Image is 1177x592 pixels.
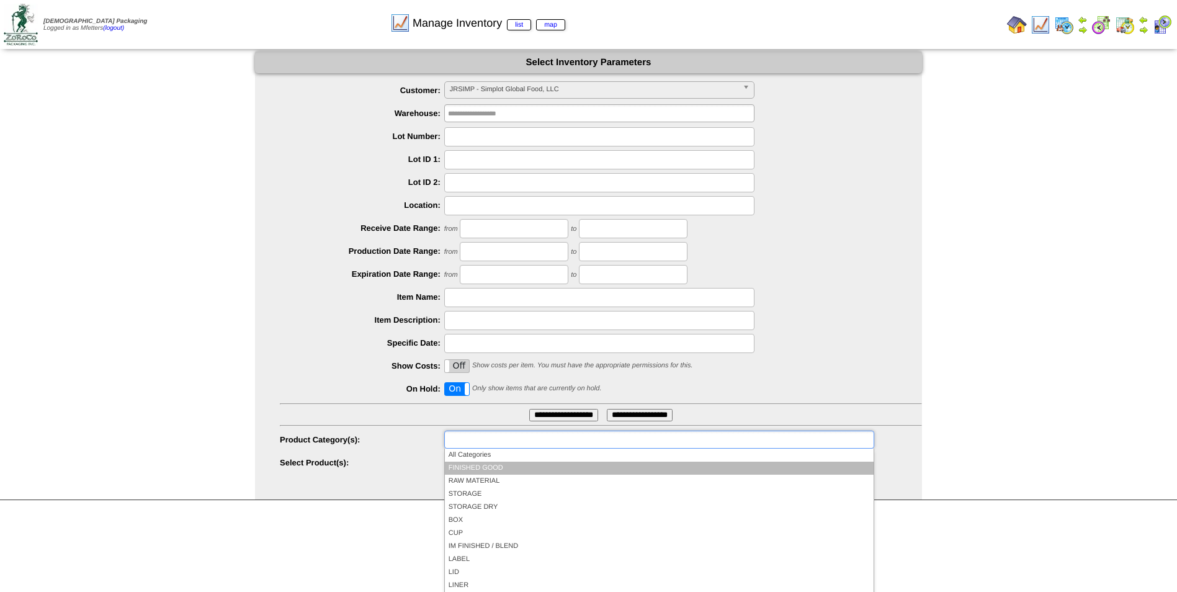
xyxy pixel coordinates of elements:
[413,17,565,30] span: Manage Inventory
[43,18,147,25] span: [DEMOGRAPHIC_DATA] Packaging
[445,527,874,540] li: CUP
[280,384,444,393] label: On Hold:
[445,475,874,488] li: RAW MATERIAL
[280,177,444,187] label: Lot ID 2:
[507,19,531,30] a: list
[445,449,874,462] li: All Categories
[445,579,874,592] li: LINER
[445,501,874,514] li: STORAGE DRY
[280,132,444,141] label: Lot Number:
[280,223,444,233] label: Receive Date Range:
[1115,15,1135,35] img: calendarinout.gif
[4,4,38,45] img: zoroco-logo-small.webp
[1031,15,1050,35] img: line_graph.gif
[571,248,576,256] span: to
[43,18,147,32] span: Logged in as Mfetters
[280,200,444,210] label: Location:
[444,382,470,396] div: OnOff
[280,338,444,348] label: Specific Date:
[445,360,470,372] label: Off
[280,361,444,370] label: Show Costs:
[445,383,470,395] label: On
[1054,15,1074,35] img: calendarprod.gif
[1078,15,1088,25] img: arrowleft.gif
[1152,15,1172,35] img: calendarcustomer.gif
[445,462,874,475] li: FINISHED GOOD
[472,362,693,369] span: Show costs per item. You must have the appropriate permissions for this.
[444,359,470,373] div: OnOff
[445,488,874,501] li: STORAGE
[280,435,444,444] label: Product Category(s):
[1007,15,1027,35] img: home.gif
[444,248,458,256] span: from
[445,514,874,527] li: BOX
[280,109,444,118] label: Warehouse:
[445,553,874,566] li: LABEL
[445,540,874,553] li: IM FINISHED / BLEND
[445,566,874,579] li: LID
[536,19,565,30] a: map
[255,52,922,73] div: Select Inventory Parameters
[444,225,458,233] span: from
[571,225,576,233] span: to
[280,292,444,302] label: Item Name:
[280,315,444,325] label: Item Description:
[103,25,124,32] a: (logout)
[390,13,410,33] img: line_graph.gif
[280,458,444,467] label: Select Product(s):
[1078,25,1088,35] img: arrowright.gif
[280,86,444,95] label: Customer:
[280,246,444,256] label: Production Date Range:
[280,269,444,279] label: Expiration Date Range:
[571,271,576,279] span: to
[450,82,738,97] span: JRSIMP - Simplot Global Food, LLC
[1139,15,1148,25] img: arrowleft.gif
[1139,25,1148,35] img: arrowright.gif
[472,385,601,392] span: Only show items that are currently on hold.
[444,271,458,279] span: from
[1091,15,1111,35] img: calendarblend.gif
[280,155,444,164] label: Lot ID 1:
